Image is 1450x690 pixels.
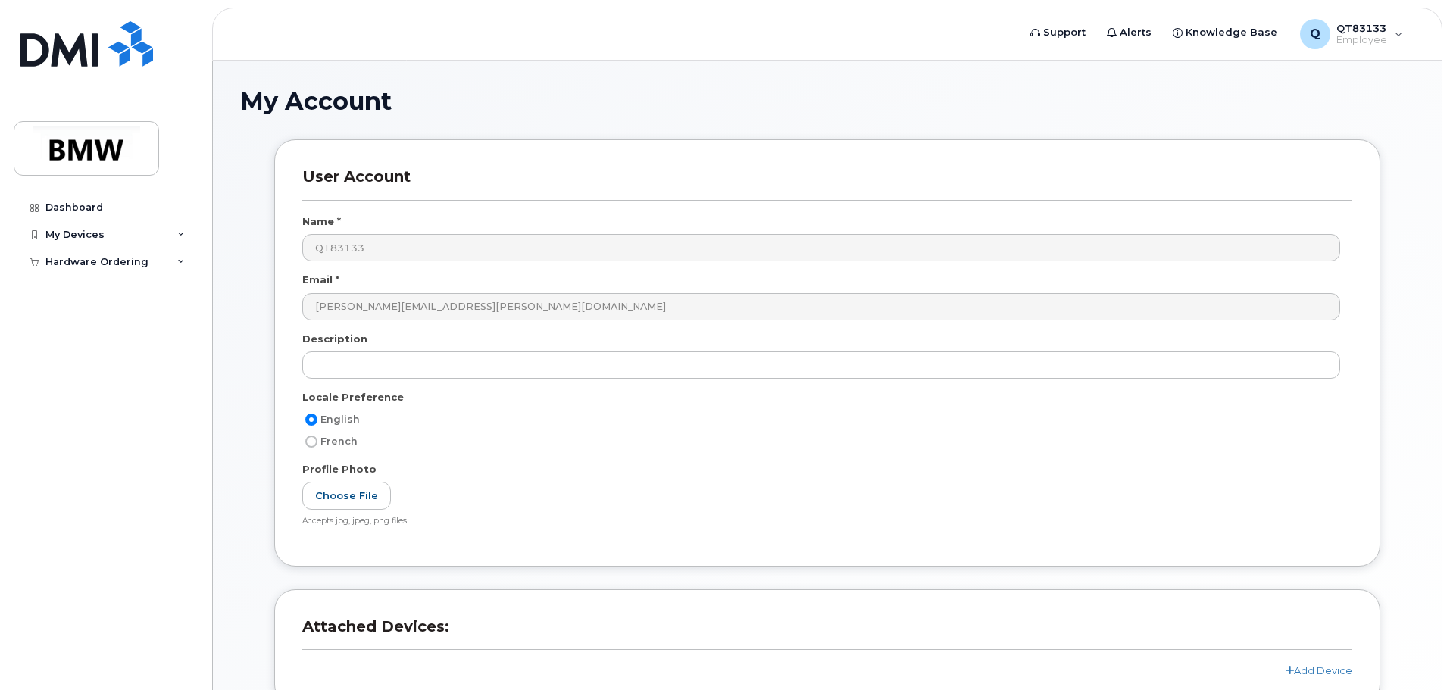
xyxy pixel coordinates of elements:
[305,414,317,426] input: English
[240,88,1414,114] h1: My Account
[302,332,367,346] label: Description
[302,617,1352,650] h3: Attached Devices:
[302,214,341,229] label: Name *
[305,436,317,448] input: French
[302,273,339,287] label: Email *
[302,516,1340,527] div: Accepts jpg, jpeg, png files
[302,390,404,404] label: Locale Preference
[1286,664,1352,676] a: Add Device
[302,482,391,510] label: Choose File
[302,462,377,476] label: Profile Photo
[320,414,360,425] span: English
[302,167,1352,200] h3: User Account
[320,436,358,447] span: French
